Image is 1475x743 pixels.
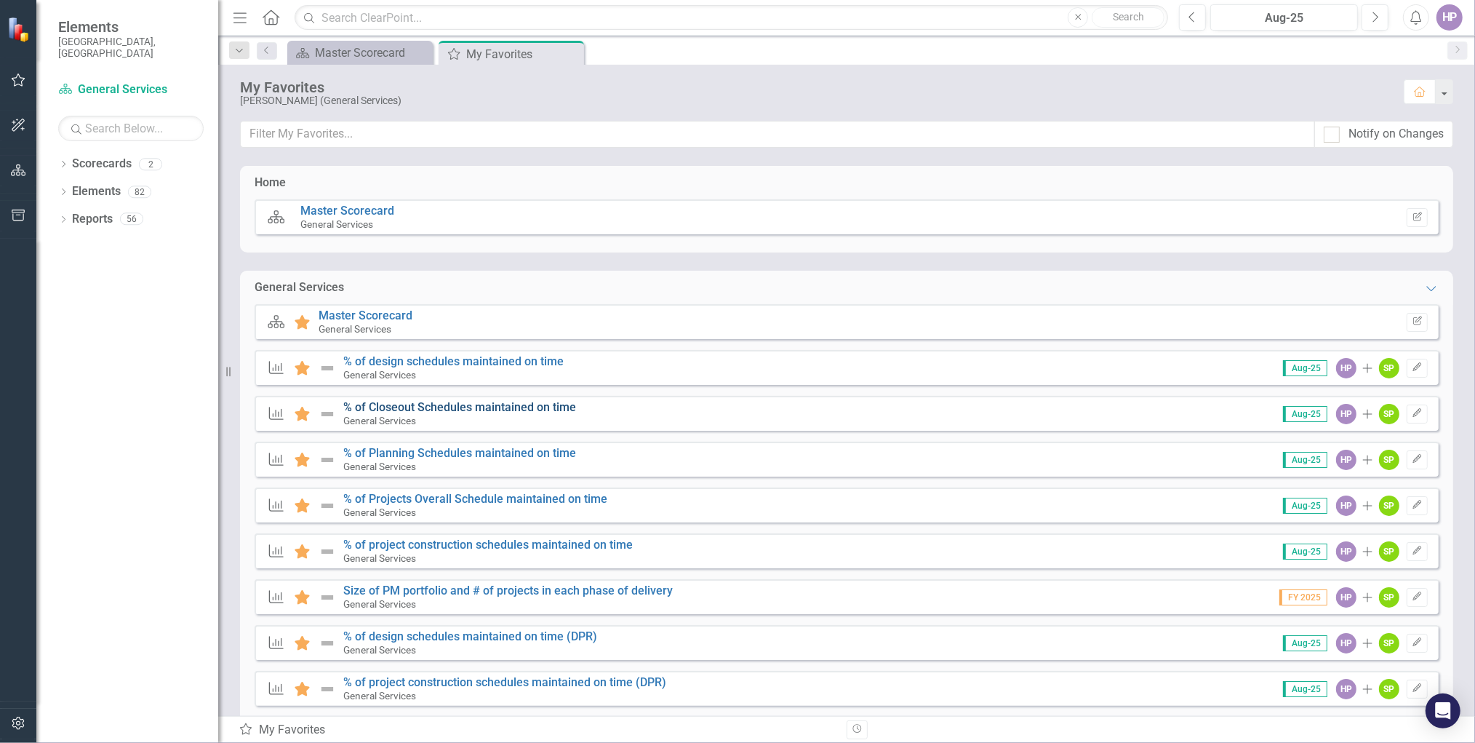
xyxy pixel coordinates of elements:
[1279,589,1327,605] span: FY 2025
[319,323,391,335] small: General Services
[295,5,1168,31] input: Search ClearPoint...
[255,279,344,296] div: General Services
[1210,4,1358,31] button: Aug-25
[343,675,666,689] a: % of project construction schedules maintained on time (DPR)
[319,589,336,606] img: Not Defined
[1379,633,1399,653] div: SP
[72,183,121,200] a: Elements
[319,405,336,423] img: Not Defined
[1336,358,1356,378] div: HP
[1283,360,1327,376] span: Aug-25
[1407,208,1428,227] button: Set Home Page
[343,644,416,656] small: General Services
[72,156,132,172] a: Scorecards
[139,158,162,170] div: 2
[240,95,1389,106] div: [PERSON_NAME] (General Services)
[315,44,429,62] div: Master Scorecard
[1283,498,1327,514] span: Aug-25
[343,690,416,702] small: General Services
[58,82,204,98] a: General Services
[1283,406,1327,422] span: Aug-25
[343,506,416,518] small: General Services
[58,18,204,36] span: Elements
[1348,126,1444,143] div: Notify on Changes
[343,552,416,564] small: General Services
[1283,681,1327,697] span: Aug-25
[1379,404,1399,424] div: SP
[58,36,204,60] small: [GEOGRAPHIC_DATA], [GEOGRAPHIC_DATA]
[128,186,151,198] div: 82
[120,213,143,226] div: 56
[255,175,286,191] div: Home
[300,204,394,218] a: Master Scorecard
[343,629,597,643] a: % of design schedules maintained on time (DPR)
[239,722,836,739] div: My Favorites
[466,45,580,63] div: My Favorites
[343,369,416,381] small: General Services
[319,451,336,469] img: Not Defined
[1336,633,1356,653] div: HP
[1283,635,1327,651] span: Aug-25
[1336,496,1356,516] div: HP
[72,211,113,228] a: Reports
[240,121,1315,148] input: Filter My Favorites...
[1336,541,1356,562] div: HP
[291,44,429,62] a: Master Scorecard
[1336,450,1356,470] div: HP
[343,400,576,414] a: % of Closeout Schedules maintained on time
[319,497,336,514] img: Not Defined
[343,584,673,597] a: Size of PM portfolio and # of projects in each phase of delivery
[343,461,416,472] small: General Services
[343,415,416,426] small: General Services
[1426,694,1460,728] div: Open Intercom Messenger
[1336,679,1356,699] div: HP
[343,492,607,506] a: % of Projects Overall Schedule maintained on time
[1113,11,1144,23] span: Search
[1336,404,1356,424] div: HP
[1379,496,1399,516] div: SP
[1379,679,1399,699] div: SP
[343,538,633,552] a: % of project construction schedules maintained on time
[1336,587,1356,608] div: HP
[343,446,576,460] a: % of Planning Schedules maintained on time
[1436,4,1463,31] button: HP
[7,17,33,42] img: ClearPoint Strategy
[319,543,336,560] img: Not Defined
[1379,358,1399,378] div: SP
[319,680,336,698] img: Not Defined
[343,598,416,610] small: General Services
[1379,541,1399,562] div: SP
[319,635,336,652] img: Not Defined
[319,359,336,377] img: Not Defined
[300,218,373,230] small: General Services
[1379,450,1399,470] div: SP
[1092,7,1164,28] button: Search
[240,79,1389,95] div: My Favorites
[319,309,412,322] a: Master Scorecard
[1283,452,1327,468] span: Aug-25
[1215,9,1353,27] div: Aug-25
[58,116,204,141] input: Search Below...
[1379,587,1399,608] div: SP
[343,354,564,368] a: % of design schedules maintained on time
[1283,544,1327,560] span: Aug-25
